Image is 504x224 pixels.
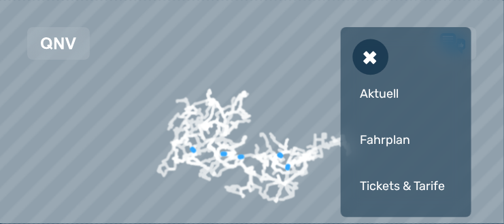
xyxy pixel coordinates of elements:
[354,166,458,206] a: Tickets & Tarife
[354,119,458,160] a: Fahrplan
[346,32,397,83] div: +
[41,37,76,50] img: QNV Logo
[41,33,76,54] a: QNV Logo
[354,73,458,114] a: Aktuell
